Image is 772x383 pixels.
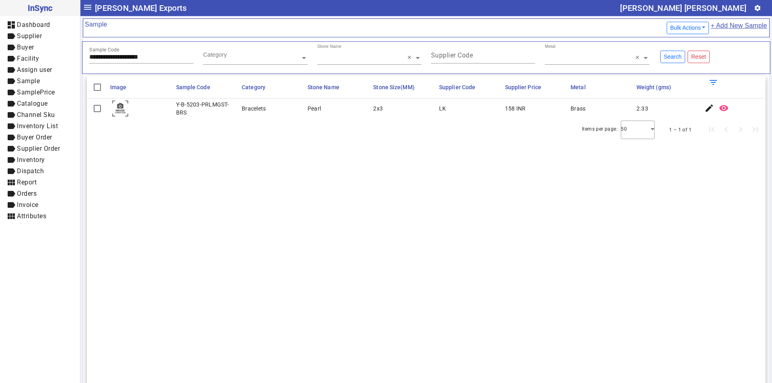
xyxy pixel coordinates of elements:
mat-icon: label [6,144,16,154]
span: Stone Name [308,84,339,90]
mat-icon: view_module [6,211,16,221]
span: Orders [17,190,37,197]
div: [PERSON_NAME] [PERSON_NAME] [620,2,746,14]
mat-icon: label [6,43,16,52]
mat-card-header: Sample [83,18,770,37]
div: Y-B-5203-PRLMGST-BRS [176,100,237,117]
button: Bulk Actions [667,22,709,34]
span: Channel Sku [17,111,55,119]
span: Invoice [17,201,39,209]
mat-icon: label [6,54,16,63]
mat-icon: label [6,166,16,176]
span: Supplier Price [505,84,541,90]
span: Catalogue [17,100,48,107]
div: Category [203,51,227,59]
span: Clear all [407,54,414,62]
mat-icon: label [6,133,16,142]
div: Items per page: [582,125,618,133]
span: Dashboard [17,21,50,29]
mat-label: Sample Code [89,47,119,53]
div: Metal [545,43,556,49]
span: Report [17,178,37,186]
mat-icon: settings [754,4,761,12]
span: Supplier [17,32,42,40]
span: Assign user [17,66,52,74]
span: Image [110,84,127,90]
span: Attributes [17,212,46,220]
span: Buyer Order [17,133,52,141]
mat-icon: label [6,99,16,109]
div: LK [439,104,446,113]
mat-icon: label [6,189,16,199]
span: SamplePrice [17,88,55,96]
span: Buyer [17,43,34,51]
span: Supplier Order [17,145,60,152]
span: Sample Code [176,84,210,90]
button: Reset [688,51,710,63]
mat-icon: label [6,76,16,86]
mat-icon: filter_list [708,78,718,87]
div: 2x3 [373,104,383,113]
span: Weight (gms) [636,84,671,90]
span: Inventory [17,156,45,164]
div: 1 – 1 of 1 [669,126,692,134]
mat-icon: label [6,65,16,75]
mat-icon: edit [704,103,714,113]
button: Search [660,51,685,63]
span: Sample [17,77,40,85]
mat-icon: label [6,121,16,131]
a: + Add New Sample [710,20,768,35]
mat-icon: label [6,155,16,165]
mat-icon: menu [83,2,92,12]
div: 2.33 [636,104,648,113]
mat-icon: label [6,31,16,41]
span: Category [242,84,265,90]
img: comingsoon.png [110,98,130,119]
mat-icon: dashboard [6,20,16,30]
mat-icon: label [6,88,16,97]
mat-icon: label [6,200,16,210]
mat-label: Supplier Code [431,51,473,59]
span: Facility [17,55,39,62]
span: Supplier Code [439,84,475,90]
div: 158 INR [505,104,526,113]
span: Clear all [635,54,642,62]
span: [PERSON_NAME] Exports [95,2,187,14]
span: Inventory List [17,122,58,130]
span: Dispatch [17,167,44,175]
div: Bracelets [242,104,266,113]
div: Brass [571,104,585,113]
div: Pearl [308,104,321,113]
div: Stone Name [317,43,341,49]
mat-icon: label [6,110,16,120]
span: Metal [571,84,586,90]
span: Stone Size(MM) [373,84,414,90]
mat-icon: view_module [6,178,16,187]
span: InSync [6,2,74,14]
mat-icon: remove_red_eye [719,103,729,113]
